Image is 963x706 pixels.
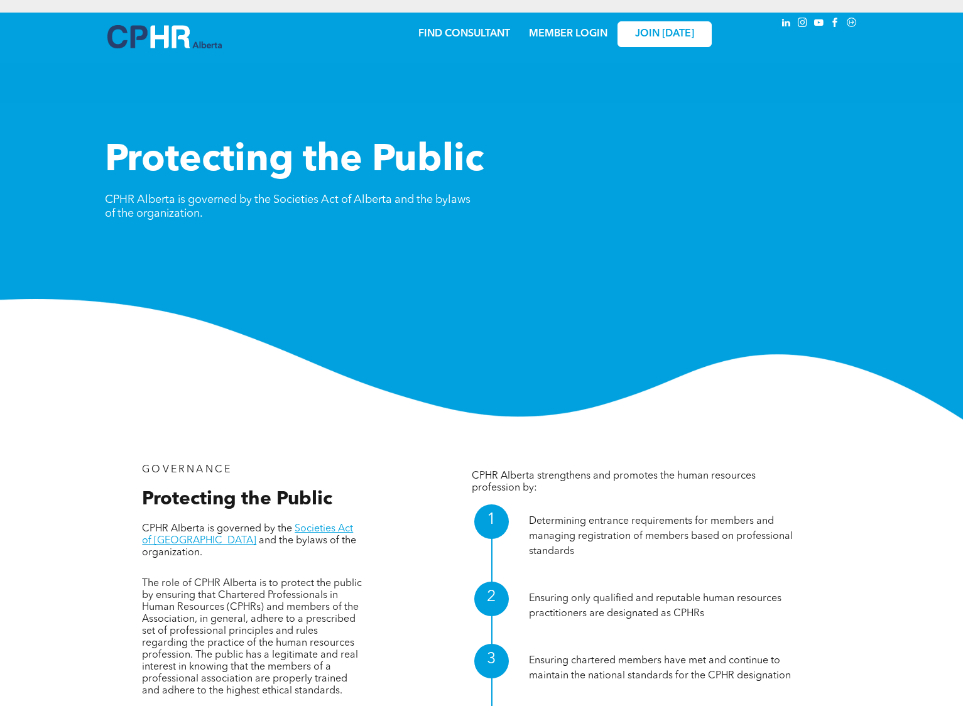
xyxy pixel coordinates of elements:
[142,524,292,534] span: CPHR Alberta is governed by the
[105,194,471,219] span: CPHR Alberta is governed by the Societies Act of Alberta and the bylaws of the organization.
[474,644,509,678] div: 3
[529,653,821,683] p: Ensuring chartered members have met and continue to maintain the national standards for the CPHR ...
[105,142,484,180] span: Protecting the Public
[474,582,509,616] div: 2
[529,591,821,621] p: Ensuring only qualified and reputable human resources practitioners are designated as CPHRs
[529,29,607,39] a: MEMBER LOGIN
[474,504,509,539] div: 1
[107,25,222,48] img: A blue and white logo for cp alberta
[635,28,694,40] span: JOIN [DATE]
[472,471,756,493] span: CPHR Alberta strengthens and promotes the human resources profession by:
[796,16,810,33] a: instagram
[529,514,821,559] p: Determining entrance requirements for members and managing registration of members based on profe...
[812,16,826,33] a: youtube
[618,21,712,47] a: JOIN [DATE]
[418,29,510,39] a: FIND CONSULTANT
[845,16,859,33] a: Social network
[142,578,362,696] span: The role of CPHR Alberta is to protect the public by ensuring that Chartered Professionals in Hum...
[142,490,332,509] span: Protecting the Public
[829,16,842,33] a: facebook
[780,16,793,33] a: linkedin
[142,465,232,475] span: GOVERNANCE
